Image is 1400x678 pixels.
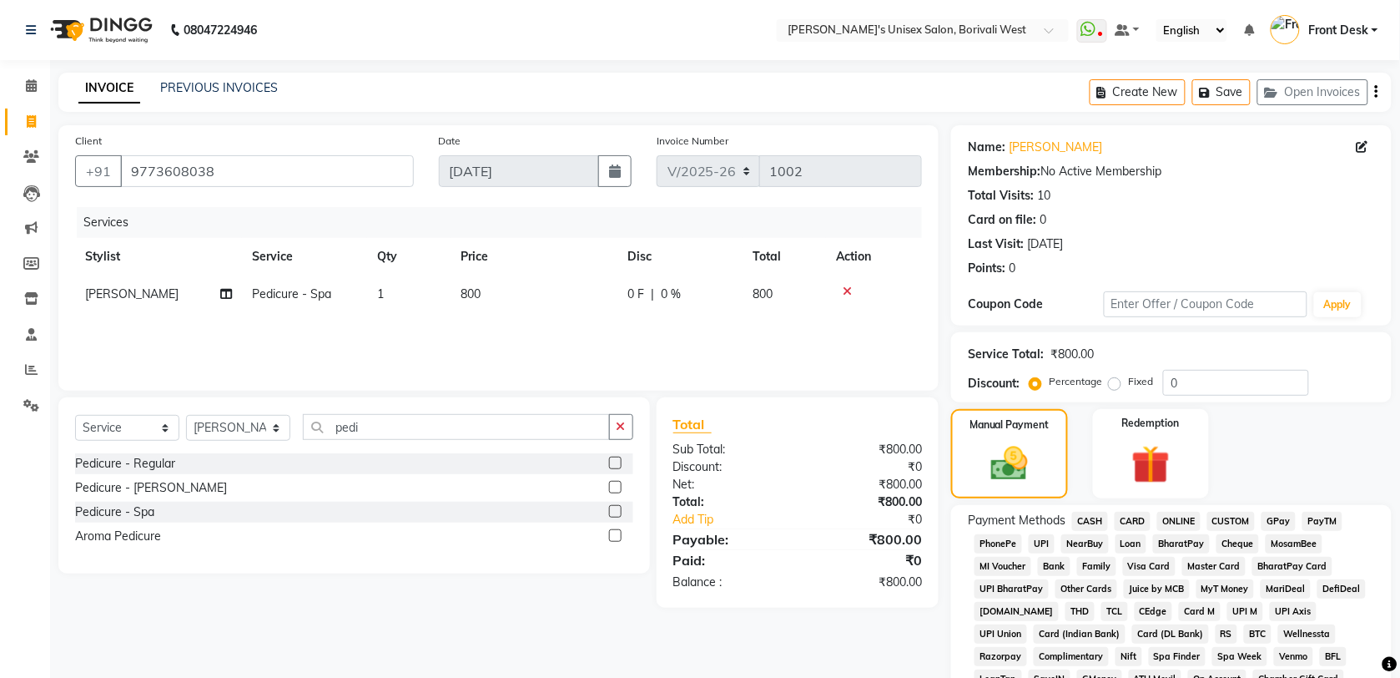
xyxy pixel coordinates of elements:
[1179,602,1221,621] span: Card M
[1040,211,1046,229] div: 0
[1196,579,1255,599] span: MyT Money
[798,476,934,493] div: ₹800.00
[75,238,242,276] th: Stylist
[1034,647,1109,666] span: Complimentary
[1192,79,1251,105] button: Save
[969,417,1050,433] label: Manual Payment
[798,458,934,476] div: ₹0
[1104,291,1307,317] input: Enter Offer / Coupon Code
[367,238,451,276] th: Qty
[1122,416,1180,431] label: Redemption
[661,550,798,570] div: Paid:
[77,207,934,238] div: Services
[1244,625,1272,644] span: BTC
[657,134,729,149] label: Invoice Number
[43,7,157,53] img: logo
[1262,512,1296,531] span: GPay
[1072,512,1108,531] span: CASH
[1124,579,1190,599] span: Juice by MCB
[968,235,1024,253] div: Last Visit:
[1271,15,1300,44] img: Front Desk
[1216,625,1238,644] span: RS
[974,602,1059,621] span: [DOMAIN_NAME]
[1216,534,1259,554] span: Cheque
[979,443,1040,485] img: _cash.svg
[1135,602,1173,621] span: CEdge
[968,296,1104,313] div: Coupon Code
[184,7,257,53] b: 08047224946
[1077,557,1116,576] span: Family
[1274,647,1313,666] span: Venmo
[1270,602,1317,621] span: UPI Axis
[826,238,922,276] th: Action
[1278,625,1336,644] span: Wellnessta
[1153,534,1210,554] span: BharatPay
[743,238,826,276] th: Total
[798,441,934,458] div: ₹800.00
[1115,534,1147,554] span: Loan
[1317,579,1366,599] span: DefiDeal
[673,416,712,433] span: Total
[1029,534,1055,554] span: UPI
[1302,512,1342,531] span: PayTM
[1149,647,1206,666] span: Spa Finder
[75,134,102,149] label: Client
[617,238,743,276] th: Disc
[1308,22,1368,39] span: Front Desk
[651,286,654,303] span: |
[1266,534,1322,554] span: MosamBee
[968,187,1034,205] div: Total Visits:
[439,134,461,149] label: Date
[1055,579,1117,599] span: Other Cards
[1207,512,1256,531] span: CUSTOM
[1009,260,1015,277] div: 0
[798,574,934,591] div: ₹800.00
[1065,602,1095,621] span: THD
[974,579,1049,599] span: UPI BharatPay
[1090,79,1186,105] button: Create New
[661,529,798,549] div: Payable:
[461,286,481,301] span: 800
[661,511,821,529] a: Add Tip
[1034,625,1126,644] span: Card (Indian Bank)
[798,529,934,549] div: ₹800.00
[974,534,1022,554] span: PhonePe
[1123,557,1176,576] span: Visa Card
[661,493,798,511] div: Total:
[377,286,384,301] span: 1
[968,211,1036,229] div: Card on file:
[661,458,798,476] div: Discount:
[968,512,1065,529] span: Payment Methods
[661,476,798,493] div: Net:
[252,286,331,301] span: Pedicure - Spa
[75,455,175,473] div: Pedicure - Regular
[968,163,1375,180] div: No Active Membership
[1252,557,1332,576] span: BharatPay Card
[968,346,1044,363] div: Service Total:
[1027,235,1063,253] div: [DATE]
[303,414,610,440] input: Search or Scan
[974,625,1027,644] span: UPI Union
[1320,647,1347,666] span: BFL
[968,375,1020,392] div: Discount:
[242,238,367,276] th: Service
[78,73,140,104] a: INVOICE
[1061,534,1109,554] span: NearBuy
[1050,346,1094,363] div: ₹800.00
[661,441,798,458] div: Sub Total:
[85,286,179,301] span: [PERSON_NAME]
[1157,512,1201,531] span: ONLINE
[75,503,154,521] div: Pedicure - Spa
[798,493,934,511] div: ₹800.00
[1261,579,1311,599] span: MariDeal
[1037,187,1050,205] div: 10
[661,286,681,303] span: 0 %
[1128,374,1153,389] label: Fixed
[753,286,773,301] span: 800
[974,647,1027,666] span: Razorpay
[75,479,227,497] div: Pedicure - [PERSON_NAME]
[160,80,278,95] a: PREVIOUS INVOICES
[1115,647,1142,666] span: Nift
[1227,602,1263,621] span: UPI M
[798,550,934,570] div: ₹0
